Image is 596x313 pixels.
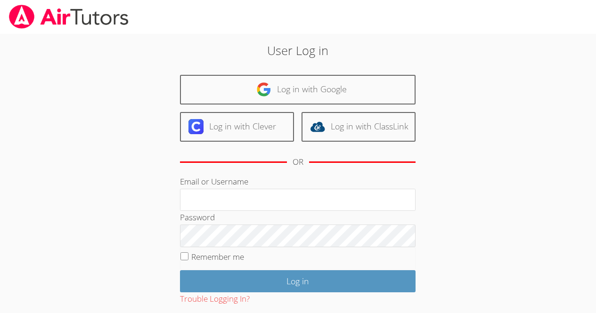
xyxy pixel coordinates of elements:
h2: User Log in [137,41,459,59]
img: google-logo-50288ca7cdecda66e5e0955fdab243c47b7ad437acaf1139b6f446037453330a.svg [256,82,271,97]
a: Log in with ClassLink [302,112,416,142]
a: Log in with Google [180,75,416,104]
img: classlink-logo-d6bb404cc1216ec64c9a2012d9dc4662098be43eaf13dc465df04b49fa7ab582.svg [310,119,325,134]
div: OR [293,155,303,169]
img: airtutors_banner-c4298cdbf04f3fff15de1276eac7730deb9818008684d7c2e4769d2f7ddbe033.png [8,5,130,29]
img: clever-logo-6eab21bc6e7a338710f1a6ff85c0baf02591cd810cc4098c63d3a4b26e2feb20.svg [188,119,204,134]
button: Trouble Logging In? [180,292,250,306]
label: Email or Username [180,176,248,187]
a: Log in with Clever [180,112,294,142]
label: Password [180,212,215,223]
input: Log in [180,270,416,292]
label: Remember me [191,251,244,262]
